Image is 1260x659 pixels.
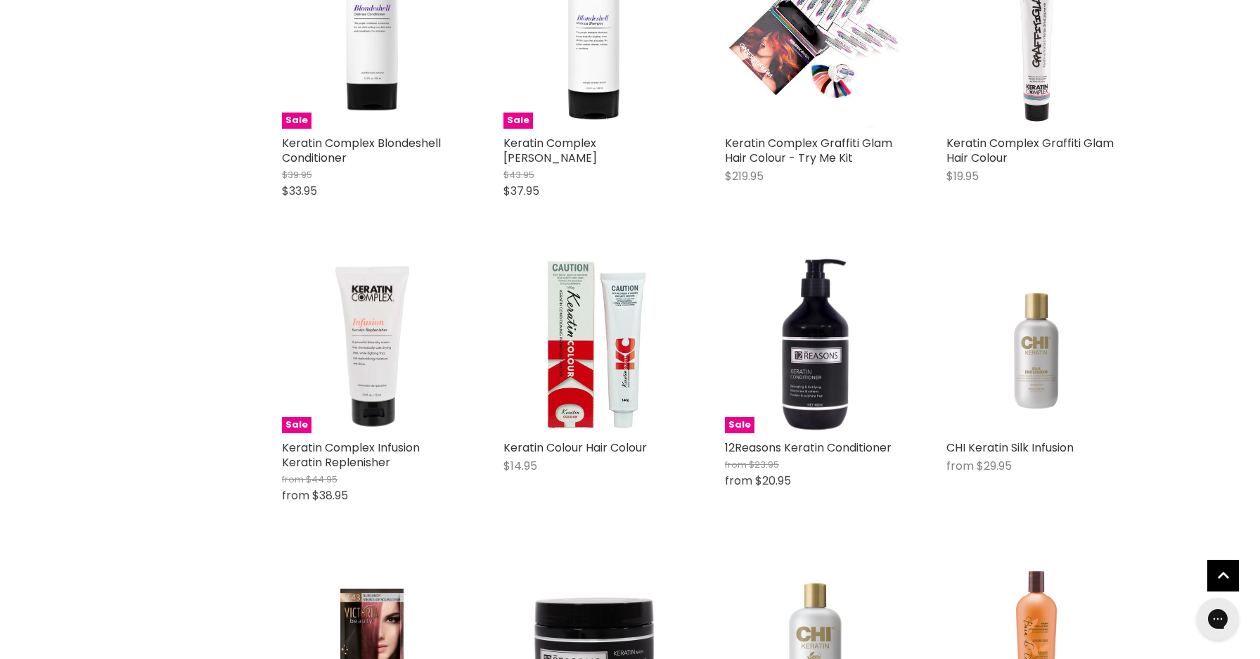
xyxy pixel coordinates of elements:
span: $37.95 [503,183,539,199]
span: $39.95 [282,168,312,181]
span: $19.95 [946,168,979,184]
span: $38.95 [312,487,348,504]
span: Sale [725,417,754,433]
span: from [282,487,309,504]
span: $14.95 [503,458,537,474]
img: Keratin Colour Hair Colour [503,254,683,433]
a: Keratin Complex Graffiti Glam Hair Colour - Try Me Kit [725,135,892,166]
a: CHI Keratin Silk Infusion [946,440,1074,456]
a: Keratin Colour Hair Colour [503,440,647,456]
span: $23.95 [749,458,779,471]
img: Keratin Complex Infusion Keratin Replenisher [282,254,461,433]
span: from [946,458,974,474]
a: Keratin Complex Infusion Keratin Replenisher [282,440,420,471]
span: $219.95 [725,168,764,184]
span: from [282,473,304,486]
iframe: Gorgias live chat messenger [1190,593,1246,645]
a: 12Reasons Keratin Conditioner [725,440,892,456]
img: 12Reasons Keratin Conditioner [725,254,904,433]
a: 12Reasons Keratin ConditionerSale [725,254,904,433]
span: Sale [282,113,311,129]
span: $43.95 [503,168,534,181]
span: $20.95 [755,473,791,489]
span: $33.95 [282,183,317,199]
a: Keratin Complex Infusion Keratin ReplenisherSale [282,254,461,433]
span: from [725,458,747,471]
a: Keratin Complex [PERSON_NAME] [503,135,597,166]
a: Keratin Complex Blondeshell Conditioner [282,135,441,166]
span: Sale [503,113,533,129]
span: $44.95 [306,473,337,486]
span: $29.95 [977,458,1012,474]
span: Sale [282,417,311,433]
span: from [725,473,752,489]
img: CHI Keratin Silk Infusion [946,254,1126,433]
a: Keratin Complex Graffiti Glam Hair Colour [946,135,1114,166]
